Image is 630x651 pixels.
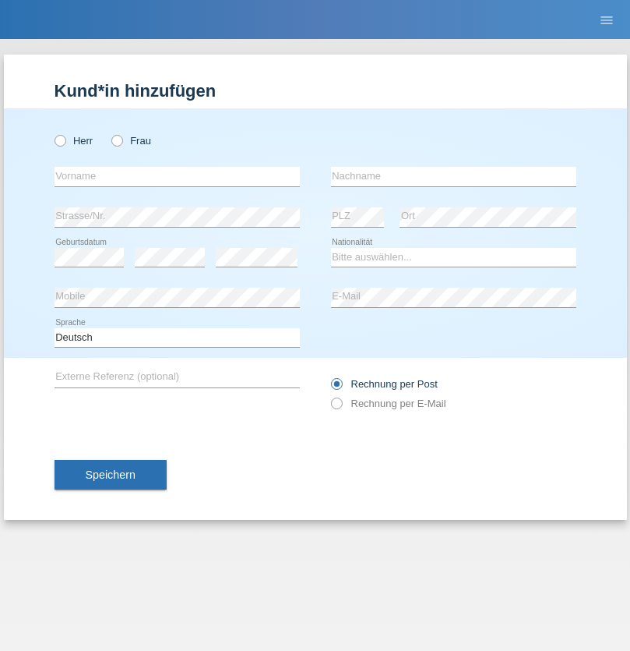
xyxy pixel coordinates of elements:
button: Speichern [55,460,167,490]
input: Herr [55,135,65,145]
label: Herr [55,135,93,147]
input: Rechnung per E-Mail [331,398,341,417]
span: Speichern [86,469,136,481]
h1: Kund*in hinzufügen [55,81,576,101]
label: Rechnung per E-Mail [331,398,446,409]
a: menu [591,15,622,24]
i: menu [599,12,614,28]
input: Frau [111,135,121,145]
input: Rechnung per Post [331,378,341,398]
label: Rechnung per Post [331,378,438,390]
label: Frau [111,135,151,147]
